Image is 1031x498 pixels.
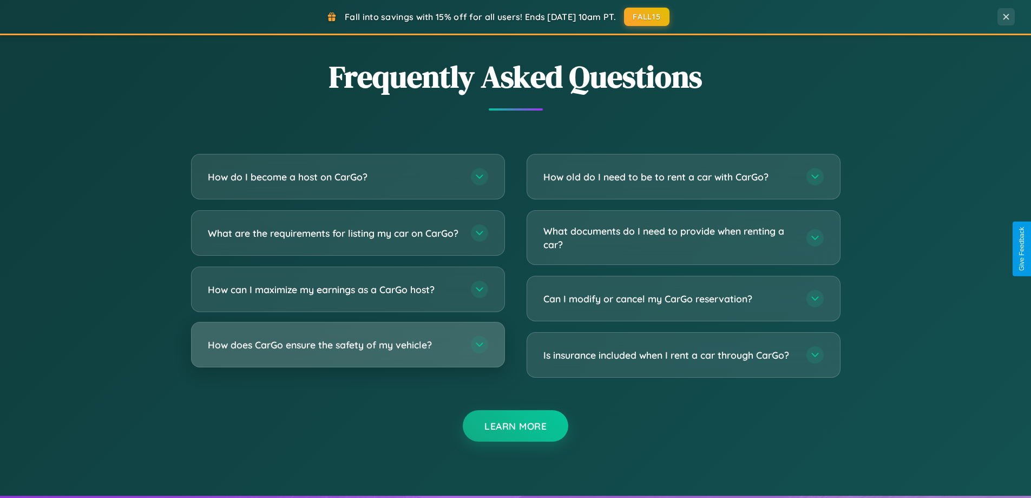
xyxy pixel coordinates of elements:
[543,170,796,184] h3: How old do I need to be to rent a car with CarGo?
[624,8,669,26] button: FALL15
[345,11,616,22] span: Fall into savings with 15% off for all users! Ends [DATE] 10am PT.
[208,227,460,240] h3: What are the requirements for listing my car on CarGo?
[543,292,796,306] h3: Can I modify or cancel my CarGo reservation?
[208,283,460,296] h3: How can I maximize my earnings as a CarGo host?
[543,348,796,362] h3: Is insurance included when I rent a car through CarGo?
[463,410,568,442] button: Learn More
[208,338,460,352] h3: How does CarGo ensure the safety of my vehicle?
[191,56,840,98] h2: Frequently Asked Questions
[543,224,796,251] h3: What documents do I need to provide when renting a car?
[1018,227,1026,271] div: Give Feedback
[208,170,460,184] h3: How do I become a host on CarGo?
